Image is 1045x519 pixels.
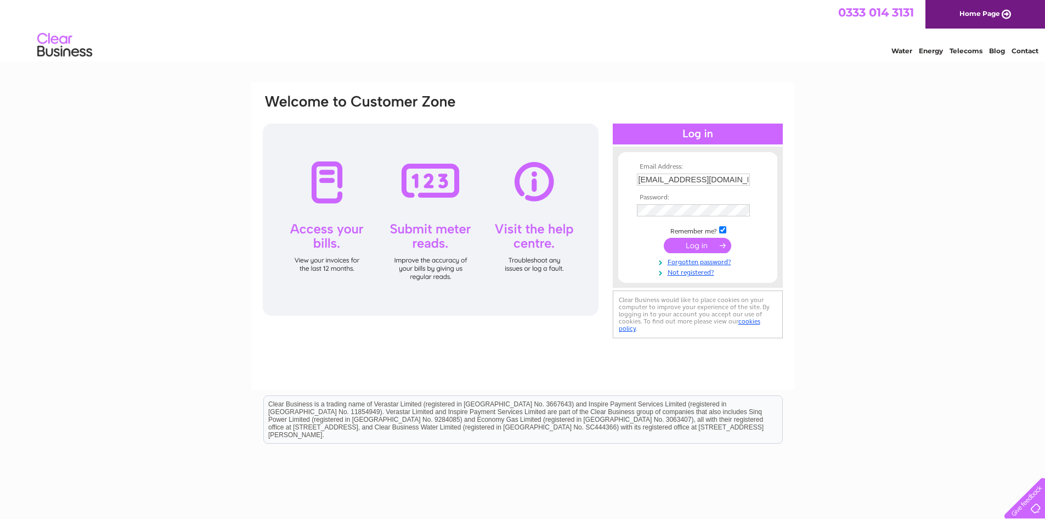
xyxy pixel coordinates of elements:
[838,5,914,19] a: 0333 014 3131
[37,29,93,62] img: logo.png
[264,6,782,53] div: Clear Business is a trading name of Verastar Limited (registered in [GEOGRAPHIC_DATA] No. 3667643...
[664,238,731,253] input: Submit
[919,47,943,55] a: Energy
[634,194,761,202] th: Password:
[634,225,761,236] td: Remember me?
[989,47,1005,55] a: Blog
[634,163,761,171] th: Email Address:
[891,47,912,55] a: Water
[1012,47,1038,55] a: Contact
[637,266,761,277] a: Not registered?
[619,317,760,332] a: cookies policy
[637,256,761,266] a: Forgotten password?
[950,47,982,55] a: Telecoms
[613,291,783,338] div: Clear Business would like to place cookies on your computer to improve your experience of the sit...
